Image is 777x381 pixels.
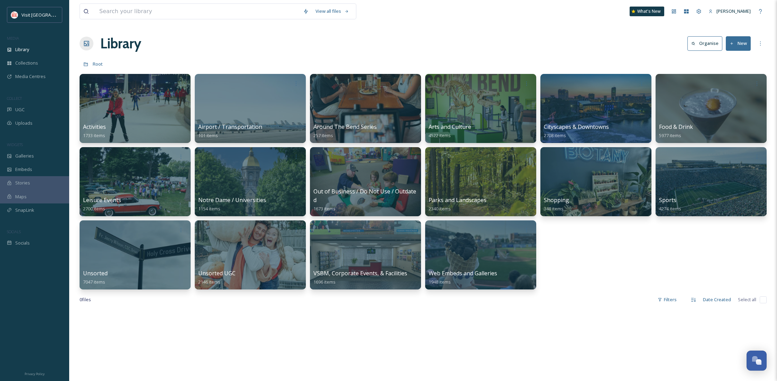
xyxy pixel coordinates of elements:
a: Parks and Landscapes2340 items [429,197,486,212]
span: Root [93,61,103,67]
span: Uploads [15,120,33,126]
a: Around The Bend Series257 items [313,124,377,139]
span: 1673 items [313,206,336,212]
a: Out of Business / Do Not Use / Outdated1673 items [313,188,416,212]
a: Unsorted7047 items [83,270,108,285]
span: Socials [15,240,30,246]
a: Library [100,33,141,54]
span: Airport / Transportation [198,123,262,131]
span: [PERSON_NAME] [716,8,751,14]
span: 4522 items [429,132,451,139]
span: Parks and Landscapes [429,196,486,204]
span: 1733 items [83,132,105,139]
span: Maps [15,193,27,200]
span: Out of Business / Do Not Use / Outdated [313,188,416,204]
span: 4274 items [659,206,681,212]
span: Unsorted UGC [198,269,236,277]
span: UGC [15,106,25,113]
span: MEDIA [7,36,19,41]
a: View all files [312,4,353,18]
a: Food & Drink5977 items [659,124,693,139]
span: 0 file s [80,296,91,303]
span: Unsorted [83,269,108,277]
span: Activities [83,123,106,131]
span: Collections [15,60,38,66]
span: Leisure Events [83,196,121,204]
span: Privacy Policy [25,372,45,376]
span: Web Embeds and Galleries [429,269,497,277]
a: Privacy Policy [25,369,45,378]
span: 1696 items [313,279,336,285]
span: VSBM, Corporate Events, & Facilities [313,269,407,277]
span: Arts and Culture [429,123,471,131]
span: 2340 items [429,206,451,212]
span: Sports [659,196,676,204]
a: [PERSON_NAME] [705,4,754,18]
span: 2700 items [83,206,105,212]
span: Media Centres [15,73,46,80]
span: 2708 items [544,132,566,139]
span: 101 items [198,132,218,139]
a: Shopping348 items [544,197,569,212]
a: Unsorted UGC2146 items [198,270,236,285]
span: Select all [738,296,756,303]
span: SOCIALS [7,229,21,234]
a: Root [93,60,103,68]
button: New [726,36,751,50]
span: 2146 items [198,279,220,285]
a: Web Embeds and Galleries1948 items [429,270,497,285]
button: Organise [687,36,722,50]
span: WIDGETS [7,142,23,147]
span: Shopping [544,196,569,204]
div: Filters [654,293,680,306]
span: 7047 items [83,279,105,285]
a: What's New [630,7,664,16]
a: Sports4274 items [659,197,681,212]
span: 1154 items [198,206,220,212]
span: COLLECT [7,96,22,101]
a: Notre Dame / Universities1154 items [198,197,266,212]
a: Cityscapes & Downtowns2708 items [544,124,609,139]
input: Search your library [96,4,300,19]
a: Leisure Events2700 items [83,197,121,212]
span: Cityscapes & Downtowns [544,123,609,131]
span: Galleries [15,153,34,159]
span: Food & Drink [659,123,693,131]
span: Visit [GEOGRAPHIC_DATA] [21,11,75,18]
span: 5977 items [659,132,681,139]
span: 257 items [313,132,333,139]
span: Stories [15,180,30,186]
img: vsbm-stackedMISH_CMYKlogo2017.jpg [11,11,18,18]
span: Around The Bend Series [313,123,377,131]
a: Arts and Culture4522 items [429,124,471,139]
span: SnapLink [15,207,34,213]
span: Library [15,46,29,53]
div: Date Created [700,293,734,306]
span: Embeds [15,166,32,173]
a: Activities1733 items [83,124,106,139]
span: 348 items [544,206,564,212]
span: Notre Dame / Universities [198,196,266,204]
button: Open Chat [747,351,767,371]
a: VSBM, Corporate Events, & Facilities1696 items [313,270,407,285]
span: 1948 items [429,279,451,285]
a: Airport / Transportation101 items [198,124,262,139]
